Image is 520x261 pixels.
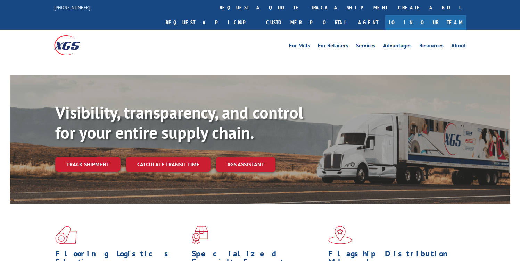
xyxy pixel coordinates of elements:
[351,15,385,30] a: Agent
[126,157,211,172] a: Calculate transit time
[318,43,348,51] a: For Retailers
[383,43,412,51] a: Advantages
[261,15,351,30] a: Customer Portal
[55,157,121,172] a: Track shipment
[192,226,208,244] img: xgs-icon-focused-on-flooring-red
[216,157,275,172] a: XGS ASSISTANT
[356,43,375,51] a: Services
[451,43,466,51] a: About
[419,43,444,51] a: Resources
[54,4,90,11] a: [PHONE_NUMBER]
[328,226,352,244] img: xgs-icon-flagship-distribution-model-red
[55,102,303,143] b: Visibility, transparency, and control for your entire supply chain.
[385,15,466,30] a: Join Our Team
[160,15,261,30] a: Request a pickup
[289,43,310,51] a: For Mills
[55,226,77,244] img: xgs-icon-total-supply-chain-intelligence-red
